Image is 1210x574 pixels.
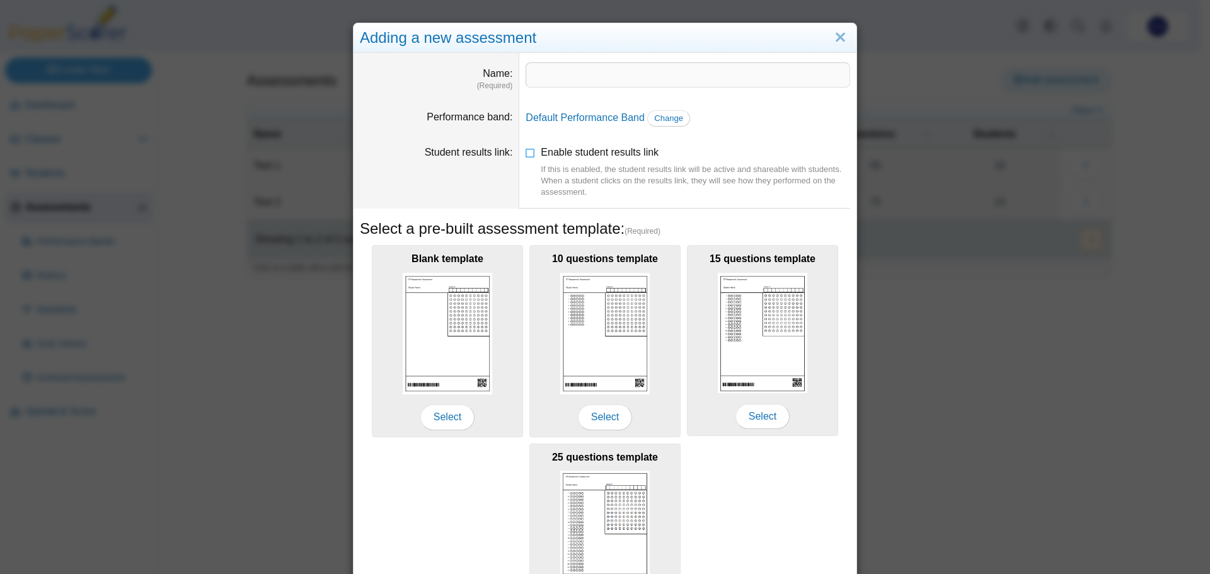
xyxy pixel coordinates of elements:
[483,68,512,79] label: Name
[541,164,850,198] div: If this is enabled, the student results link will be active and shareable with students. When a s...
[420,405,475,430] span: Select
[360,81,512,91] dfn: (Required)
[412,253,483,264] b: Blank template
[552,452,658,462] b: 25 questions template
[425,147,513,158] label: Student results link
[647,110,690,127] a: Change
[710,253,815,264] b: 15 questions template
[552,253,658,264] b: 10 questions template
[360,218,850,239] h5: Select a pre-built assessment template:
[403,273,492,394] img: scan_sheet_blank.png
[831,27,850,49] a: Close
[718,273,807,394] img: scan_sheet_15_questions.png
[354,23,856,53] div: Adding a new assessment
[735,404,790,429] span: Select
[560,273,650,394] img: scan_sheet_10_questions.png
[541,147,850,198] span: Enable student results link
[526,112,645,123] a: Default Performance Band
[625,226,660,237] span: (Required)
[578,405,632,430] span: Select
[427,112,512,122] label: Performance band
[654,113,683,123] span: Change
